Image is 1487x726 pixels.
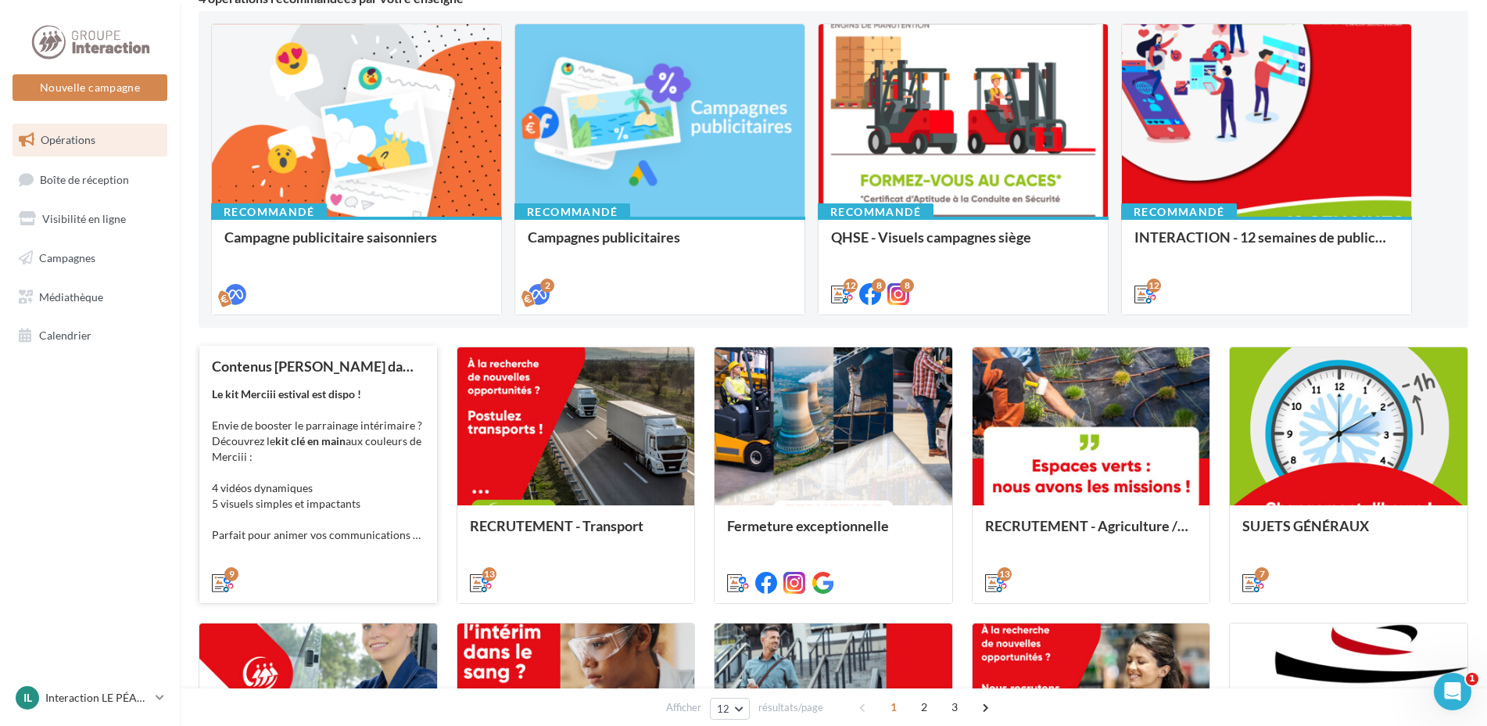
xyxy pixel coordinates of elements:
span: Accueil [9,527,54,538]
span: Visibilité en ligne [42,212,126,225]
span: Médiathèque [39,289,103,303]
div: 12 [844,279,858,293]
a: IL Interaction LE PÉAGE DE ROUSSILLON [13,683,167,713]
span: Actualités [66,527,120,538]
span: Aide [270,527,294,538]
img: logo [31,30,140,55]
a: Visibilité en ligne [9,203,170,235]
button: Actualités [63,488,125,551]
div: Amélioration [109,444,188,461]
div: Poser une questionNotre bot et notre équipe peuvent vous aider [16,237,297,313]
div: 2 [540,279,554,293]
div: Recommandé [211,203,327,221]
p: Interaction LE PÉAGE DE ROUSSILLON [45,690,149,706]
span: Conversations [127,527,206,538]
div: Contenus [PERSON_NAME] dans un esprit estival [212,358,425,374]
div: Campagne publicitaire saisonniers [224,229,489,261]
iframe: Intercom live chat [1434,673,1471,710]
div: 8 [872,279,886,293]
div: Envie de booster le parrainage intérimaire ? Découvrez le aux couleurs de Merciii : 4 vidéos dyna... [212,386,425,543]
span: Afficher [666,700,701,715]
div: 🔎 Filtrez plus efficacement vos avis [32,470,253,503]
button: Nouvelle campagne [13,74,167,101]
span: Tâches [200,527,238,538]
span: Campagnes [39,251,95,264]
div: 🔎 Filtrez plus efficacement vos avisAvis clientsAmélioration🔎 Filtrez plus efficacement vos avis [16,321,297,536]
span: 2 [912,695,937,720]
p: Comment pouvons-nous vous aider ? [31,164,281,217]
div: Fermeture exceptionnelle [727,518,940,549]
div: 13 [482,567,496,581]
div: QHSE - Visuels campagnes siège [831,229,1095,261]
div: Campagnes publicitaires [528,229,792,261]
div: SUJETS GÉNÉRAUX [1242,518,1455,549]
a: Opérations [9,124,170,156]
span: Opérations [41,133,95,146]
span: Calendrier [39,329,91,342]
img: 🔎 Filtrez plus efficacement vos avis [16,322,296,431]
a: Médiathèque [9,281,170,314]
a: Campagnes [9,242,170,275]
strong: kit clé en main [275,434,346,447]
div: RECRUTEMENT - Transport [470,518,683,549]
strong: Le kit Merciii estival est dispo ! [212,387,361,401]
div: Recommandé [818,203,933,221]
span: Boîte de réception [40,172,129,185]
span: 1 [881,695,906,720]
a: Boîte de réception [9,163,170,196]
div: 13 [998,567,1012,581]
div: Notre bot et notre équipe peuvent vous aider [32,267,262,300]
a: Calendrier [9,319,170,352]
div: INTERACTION - 12 semaines de publication [1134,229,1399,261]
div: 8 [900,279,914,293]
p: Bonjour Interaction👋 [31,111,281,164]
div: 9 [224,567,238,581]
div: Poser une question [32,250,262,267]
button: Conversations [125,488,188,551]
div: Fermer [269,25,297,53]
button: Aide [250,488,313,551]
div: 12 [1147,279,1161,293]
button: Tâches [188,488,250,551]
span: 1 [1466,673,1478,685]
button: 12 [710,698,750,720]
span: résultats/page [758,700,823,715]
span: 12 [717,703,730,715]
div: RECRUTEMENT - Agriculture / Espaces verts [985,518,1198,549]
span: IL [23,690,32,706]
div: Recommandé [1121,203,1237,221]
div: Recommandé [514,203,630,221]
span: 3 [942,695,967,720]
div: Avis clients [32,444,102,461]
div: 7 [1255,567,1269,581]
